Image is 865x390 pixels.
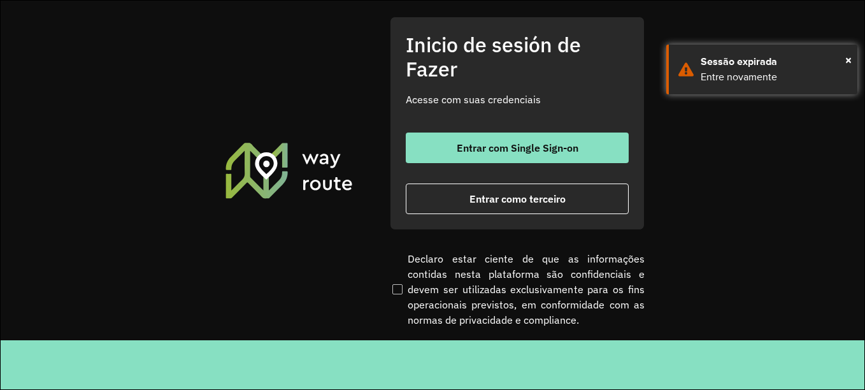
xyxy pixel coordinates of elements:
[701,56,777,67] font: Sessão expirada
[406,184,629,214] button: botón
[406,32,629,82] h2: Inicio de sesión de Fazer
[469,192,566,205] font: Entrar como terceiro
[845,50,852,69] span: ×
[408,251,645,328] font: Declaro estar ciente de que as informações contidas nesta plataforma são confidenciais e devem se...
[457,141,578,154] font: Entrar com Single Sign-on
[406,133,629,163] button: botón
[701,69,848,85] div: Entre novamente
[406,92,629,107] p: Acesse com suas credenciais
[224,141,355,199] img: Roteirizador AmbevTech
[845,50,852,69] button: Close
[701,54,848,69] div: Sessão expirada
